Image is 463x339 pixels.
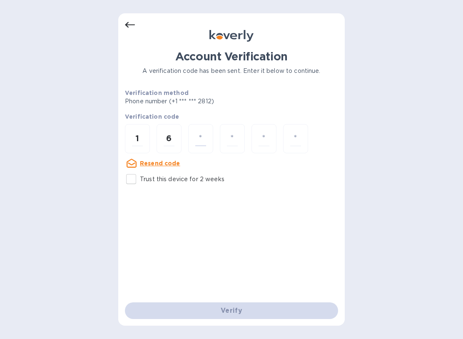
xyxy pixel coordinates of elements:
u: Resend code [140,160,180,167]
b: Verification method [125,90,189,96]
p: Trust this device for 2 weeks [140,175,224,184]
p: Phone number (+1 *** *** 2812) [125,97,278,106]
p: A verification code has been sent. Enter it below to continue. [125,67,338,75]
h1: Account Verification [125,50,338,63]
p: Verification code [125,112,338,121]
